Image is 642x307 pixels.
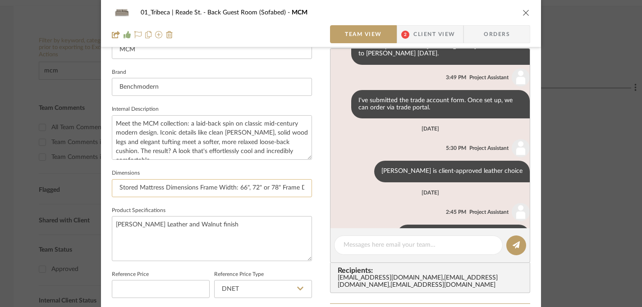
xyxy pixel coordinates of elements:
label: Internal Description [112,107,159,112]
div: 2:45 PM [446,208,466,216]
div: FYI - samples sent from [PERSON_NAME] were delivered to [PERSON_NAME] [DATE]. [351,36,530,65]
div: 3:49 PM [446,73,466,81]
label: Product Specifications [112,208,165,213]
label: Dimensions [112,171,140,176]
img: ed4ba12d-516e-4ef9-b5d4-dfeb2c4c6960_48x40.jpg [112,4,133,22]
img: user_avatar.png [512,203,530,221]
label: Brand [112,70,126,75]
span: Team View [345,25,382,43]
button: close [522,9,530,17]
div: [DATE] [422,126,439,132]
img: user_avatar.png [512,68,530,86]
div: [EMAIL_ADDRESS][DOMAIN_NAME] , [EMAIL_ADDRESS][DOMAIN_NAME] , [EMAIL_ADDRESS][DOMAIN_NAME] [338,275,526,289]
span: Orders [474,25,520,43]
span: 01_Tribeca | Reade St. [141,9,207,16]
span: Back Guest Room (Sofabed) [207,9,292,16]
div: I've submitted the trade account form. Once set up, we can order via trade portal. [351,90,530,119]
img: user_avatar.png [512,139,530,157]
span: Client View [413,25,455,43]
span: Recipients: [338,266,526,275]
input: Enter the dimensions of this item [112,179,312,197]
span: MCM [292,9,307,16]
input: Enter Brand [112,78,312,96]
div: Project Assistant [469,208,509,216]
div: Project Assistant [469,73,509,81]
img: Remove from project [166,31,173,38]
div: [DATE] [422,190,439,196]
div: [PERSON_NAME] is client-approved leather choice [374,161,530,182]
div: 5:30 PM [446,144,466,152]
div: Walnut is the client-approved finish choice [397,225,530,246]
label: Reference Price [112,272,149,277]
input: Enter Item Name [112,41,312,59]
label: Reference Price Type [214,272,264,277]
span: 2 [401,31,409,39]
div: Project Assistant [469,144,509,152]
